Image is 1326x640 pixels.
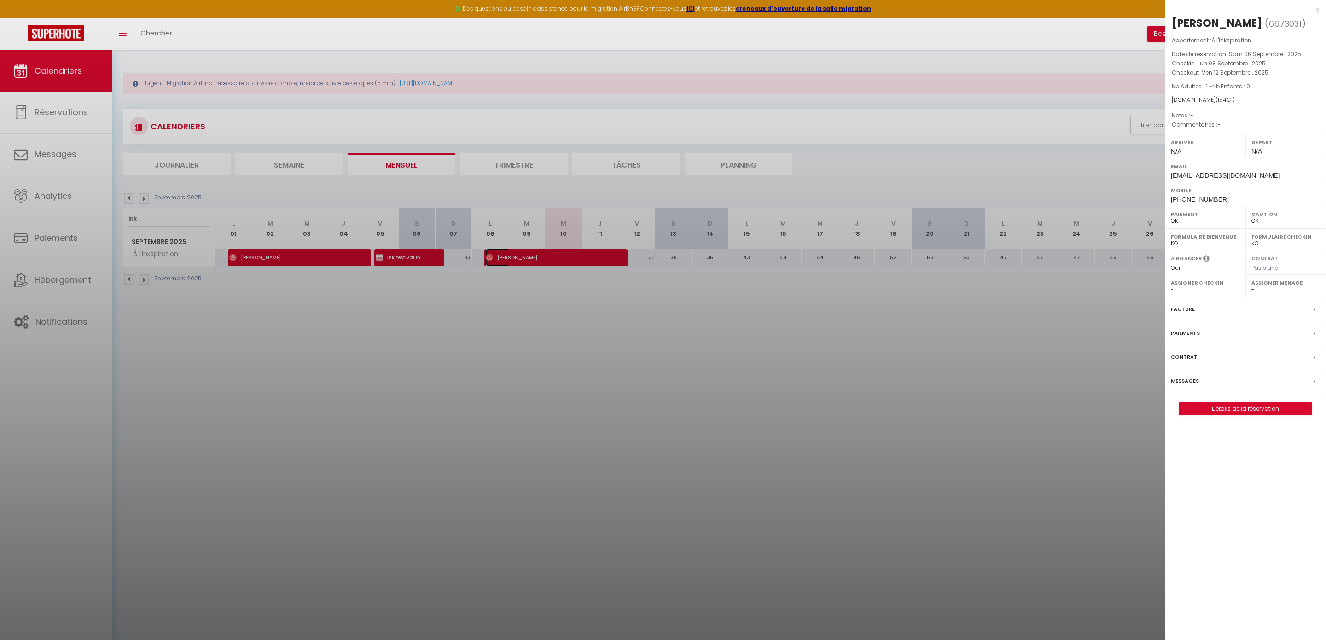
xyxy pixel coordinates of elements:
span: N/A [1251,148,1262,155]
label: Messages [1171,376,1199,386]
button: Détails de la réservation [1179,402,1312,415]
div: [DOMAIN_NAME] [1172,96,1319,105]
label: Arrivée [1171,138,1239,147]
span: - [1217,121,1221,128]
label: Départ [1251,138,1320,147]
div: x [1165,5,1319,16]
p: Commentaires : [1172,120,1319,129]
label: Formulaire Checkin [1251,232,1320,241]
span: Sam 06 Septembre . 2025 [1229,50,1301,58]
label: Facture [1171,304,1195,314]
span: ( € ) [1215,96,1235,104]
span: ( ) [1265,17,1306,30]
label: Formulaire Bienvenue [1171,232,1239,241]
label: Caution [1251,209,1320,219]
p: Appartement : [1172,36,1319,45]
button: Ouvrir le widget de chat LiveChat [7,4,35,31]
span: Ven 12 Septembre . 2025 [1202,69,1268,76]
span: - [1190,111,1193,119]
label: Paiement [1171,209,1239,219]
span: [EMAIL_ADDRESS][DOMAIN_NAME] [1171,172,1280,179]
label: Paiements [1171,328,1200,338]
label: Email [1171,162,1320,171]
p: Date de réservation : [1172,50,1319,59]
div: [PERSON_NAME] [1172,16,1262,30]
span: [PHONE_NUMBER] [1171,196,1229,203]
p: Checkin : [1172,59,1319,68]
span: Pas signé [1251,264,1278,272]
label: Assigner Checkin [1171,278,1239,287]
span: Lun 08 Septembre . 2025 [1198,59,1266,67]
p: Checkout : [1172,68,1319,77]
label: A relancer [1171,255,1202,262]
label: Contrat [1251,255,1278,261]
i: Sélectionner OUI si vous souhaiter envoyer les séquences de messages post-checkout [1203,255,1210,265]
a: Détails de la réservation [1179,403,1312,415]
p: Notes : [1172,111,1319,120]
label: Assigner Menage [1251,278,1320,287]
label: Mobile [1171,186,1320,195]
span: N/A [1171,148,1181,155]
span: À l'Inkspiration [1211,36,1251,44]
span: 6673031 [1268,18,1302,29]
span: Nb Adultes : 1 - [1172,82,1250,90]
span: 154 [1218,96,1227,104]
span: Nb Enfants : 0 [1212,82,1250,90]
label: Contrat [1171,352,1198,362]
